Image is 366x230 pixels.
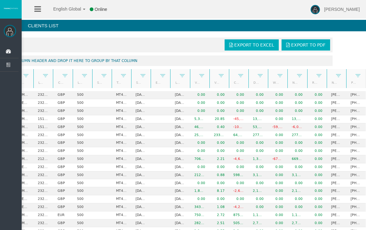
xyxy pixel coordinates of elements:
td: 0.00 [268,195,287,203]
td: 0.00 [287,99,307,107]
td: 23284639 [33,187,53,195]
a: Short Code [93,78,103,87]
td: -6,070.38 [287,123,307,131]
td: 0.00 [248,195,268,203]
td: 1,176.54 [287,211,307,219]
td: 3,163.14 [287,171,307,179]
td: 0.00 [268,211,287,219]
td: 0.00 [307,123,327,131]
td: 0.00 [268,115,287,123]
td: [PHONE_NUMBER] [346,171,366,179]
td: 0.00 [248,163,268,171]
td: GBP [53,155,72,163]
td: -4,227.96 [229,203,248,211]
td: 0.00 [287,139,307,147]
td: 233.59 [209,131,229,139]
td: [EMAIL_ADDRESS][DOMAIN_NAME] [14,171,33,179]
td: [PHONE_NUMBER] [346,123,366,131]
span: [PERSON_NAME] [324,7,360,12]
td: [PHONE_NUMBER] [346,219,366,228]
a: Deposits [250,78,260,87]
td: 0.00 [307,179,327,187]
td: [EMAIL_ADDRESS][DOMAIN_NAME] [14,211,33,219]
td: 0.00 [268,131,287,139]
a: Withdrawals [269,78,279,87]
td: 0.00 [248,107,268,115]
td: [PERSON_NAME] [327,147,346,155]
td: 277,504.94 [287,131,307,139]
td: [DATE] [131,187,151,195]
td: [PHONE_NUMBER] [346,99,366,107]
td: [EMAIL_ADDRESS][DOMAIN_NAME] [14,219,33,228]
td: 23224232 [33,203,53,211]
td: 0.00 [287,91,307,99]
td: 0.00 [248,203,268,211]
a: Currency [54,78,64,87]
td: [EMAIL_ADDRESS][DOMAIN_NAME] [14,115,33,123]
td: 23284335 [33,171,53,179]
td: 500 [73,107,92,115]
td: [DATE] [131,131,151,139]
td: 23236456 [33,139,53,147]
td: GBP [53,99,72,107]
img: user-image [311,5,320,14]
td: 0.00 [190,91,209,99]
td: GBP [53,179,72,187]
td: 0.00 [190,147,209,155]
td: -59,797.98 [268,123,287,131]
td: GBP [53,91,72,99]
td: [EMAIL_ADDRESS][DOMAIN_NAME] [14,139,33,147]
td: 669.70 [287,155,307,163]
td: 0.00 [287,107,307,115]
td: 23248152 [33,131,53,139]
a: Type [113,78,123,87]
td: GBP [53,107,72,115]
td: MT4 LiveFloatingSpreadAccount [112,195,131,203]
td: 500 [73,171,92,179]
a: Login [35,78,45,87]
td: 0.00 [190,139,209,147]
img: logo.svg [3,7,19,10]
td: [EMAIL_ADDRESS][DOMAIN_NAME] [14,123,33,131]
td: 0.00 [229,91,248,99]
td: 706,474.33 [190,155,209,163]
td: 23288380 [33,219,53,228]
td: [PERSON_NAME][EMAIL_ADDRESS][DOMAIN_NAME] [14,195,33,203]
td: [DATE] [170,139,190,147]
td: [DATE] [170,91,190,99]
td: 0.00 [209,107,229,115]
td: 15170177 [33,123,53,131]
td: [PHONE_NUMBER] [346,211,366,219]
td: MT4 LiveFloatingSpreadAccount [112,163,131,171]
td: 2.72 [209,211,229,219]
td: GBP [53,195,72,203]
td: 0.00 [229,99,248,107]
td: [PHONE_NUMBER] [346,155,366,163]
span: Export to PDF [291,42,325,47]
td: [PHONE_NUMBER] [346,115,366,123]
td: 0.00 [287,203,307,211]
td: 0.00 [209,179,229,187]
td: 8.17 [209,187,229,195]
td: [DATE] [170,219,190,228]
td: 500 [73,187,92,195]
td: 277,504.94 [248,131,268,139]
td: [PHONE_NUMBER] [346,139,366,147]
a: End Date [152,78,162,87]
td: MT4 LiveFloatingSpreadAccount [112,99,131,107]
td: 2,700.82 [248,219,268,228]
td: [DATE] [170,163,190,171]
td: [PERSON_NAME] [327,155,346,163]
td: 0.00 [307,107,327,115]
td: 0.00 [229,163,248,171]
td: [DATE] [170,179,190,187]
td: [DATE] [170,99,190,107]
td: 0.88 [209,171,229,179]
td: [PERSON_NAME] [327,131,346,139]
td: 25,950,588.77 [190,131,209,139]
td: 0.00 [248,147,268,155]
td: GBP [53,131,72,139]
a: Name [328,78,338,87]
td: 500 [73,219,92,228]
td: 1.08 [209,203,229,211]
